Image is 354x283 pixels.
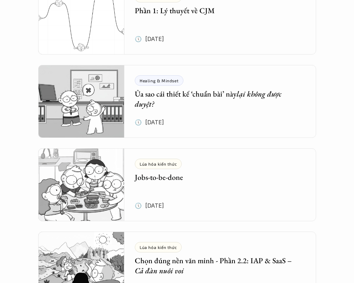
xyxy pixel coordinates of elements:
h5: Ủa sao cái thiết kế ‘chuẩn bài’ này [135,89,295,109]
p: 🕔 [DATE] [135,200,164,211]
em: Cả đàn nuôi voi [135,266,184,276]
h5: Jobs-to-be-done [135,173,295,183]
a: Healing & MindsetỦa sao cái thiết kế ‘chuẩn bài’ nàylại không được duyệt?🕔 [DATE] [38,65,316,138]
a: Lúa hóa kiến thứcJobs-to-be-done🕔 [DATE] [38,148,316,221]
em: lại không được duyệt? [135,89,283,109]
p: 🕔 [DATE] [135,34,164,44]
h5: Chọn đúng nền văn minh - Phần 2.2: IAP & SaaS – [135,256,295,276]
p: Healing & Mindset [140,78,179,83]
p: Lúa hóa kiến thức [140,245,177,250]
p: 🕔 [DATE] [135,117,164,127]
h5: Phần 1: Lý thuyết về CJM [135,6,295,16]
p: Lúa hóa kiến thức [140,161,177,166]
